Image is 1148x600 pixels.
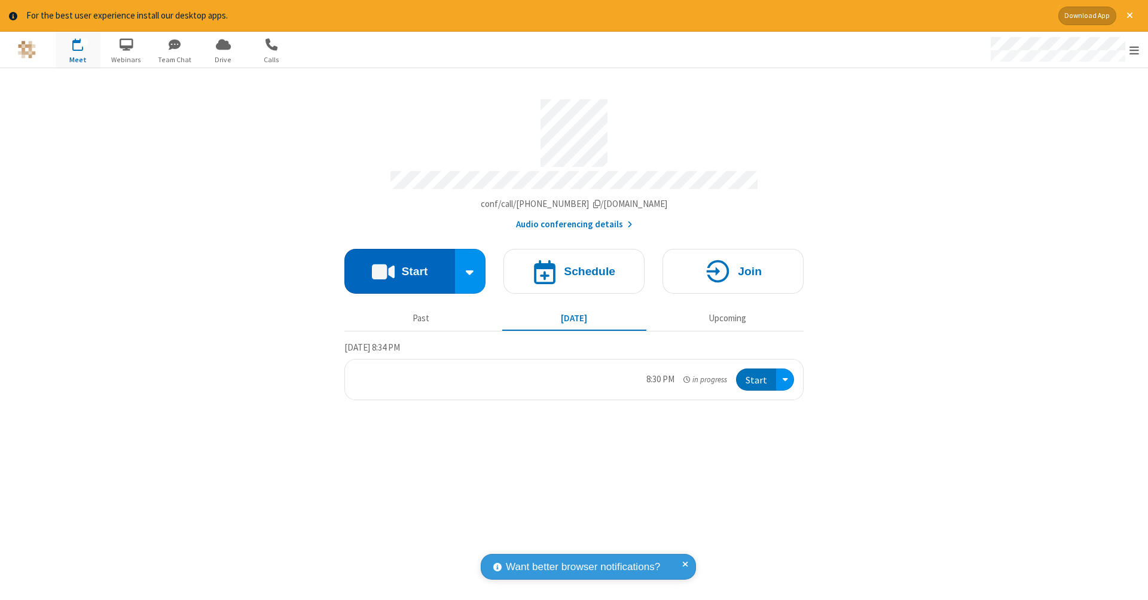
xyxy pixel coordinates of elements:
div: Open menu [979,32,1148,68]
div: 1 [81,38,88,47]
button: Download App [1058,7,1116,25]
button: Audio conferencing details [516,218,633,232]
button: Start [736,368,776,391]
button: Logo [4,32,49,68]
h4: Schedule [564,266,615,277]
h4: Start [401,266,428,277]
div: For the best user experience install our desktop apps. [26,9,1049,23]
span: Want better browser notifications? [506,559,660,575]
img: QA Selenium DO NOT DELETE OR CHANGE [18,41,36,59]
button: Copy my meeting room linkCopy my meeting room link [481,197,668,211]
span: Drive [201,54,246,65]
button: Start [344,249,455,294]
button: [DATE] [502,307,646,330]
em: in progress [683,374,727,385]
h4: Join [738,266,762,277]
div: Open menu [776,368,794,391]
section: Today's Meetings [344,340,804,400]
div: Start conference options [455,249,486,294]
button: Past [349,307,493,330]
button: Join [662,249,804,294]
button: Upcoming [655,307,799,330]
span: [DATE] 8:34 PM [344,342,400,353]
section: Account details [344,90,804,231]
button: Close alert [1120,7,1139,25]
span: Copy my meeting room link [481,198,668,209]
span: Team Chat [152,54,197,65]
span: Webinars [104,54,149,65]
span: Meet [56,54,100,65]
button: Schedule [503,249,645,294]
span: Calls [249,54,294,65]
div: 8:30 PM [646,373,674,386]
